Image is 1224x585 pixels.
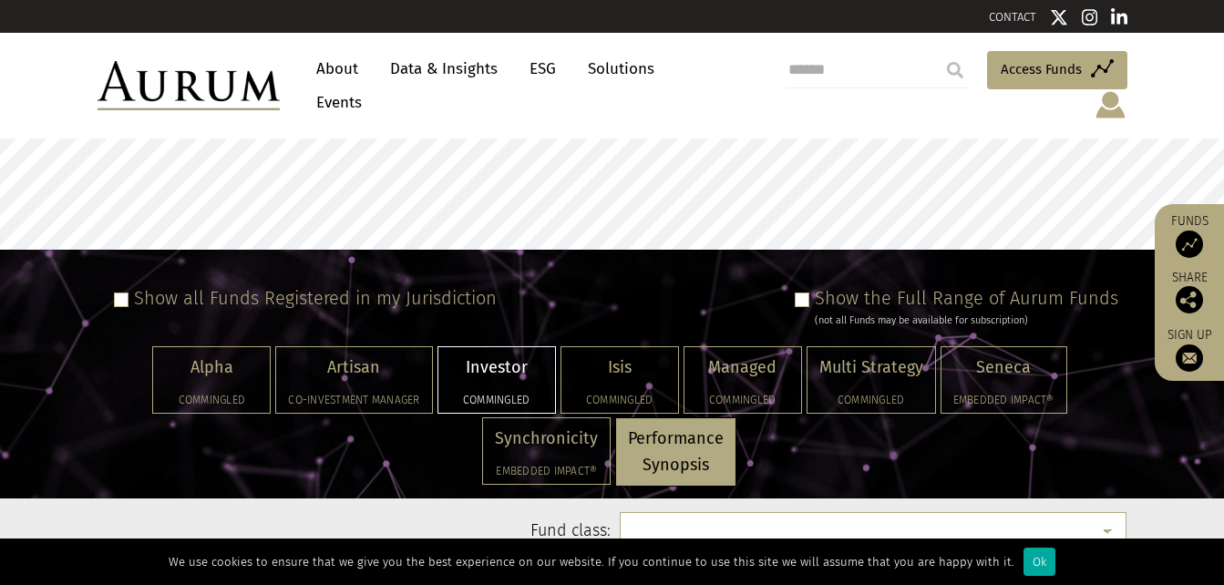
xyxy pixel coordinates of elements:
p: Managed [696,354,789,381]
input: Submit [937,52,973,88]
a: CONTACT [989,10,1036,24]
img: Linkedin icon [1111,8,1127,26]
label: Fund class: [273,519,612,543]
p: Isis [573,354,666,381]
div: Share [1164,272,1215,313]
img: Aurum [98,61,280,110]
h5: Embedded Impact® [953,395,1054,405]
h5: Commingled [450,395,543,405]
h5: Commingled [573,395,666,405]
p: Investor [450,354,543,381]
p: Synchronicity [495,426,598,452]
img: Instagram icon [1082,8,1098,26]
a: ESG [520,52,565,86]
div: (not all Funds may be available for subscription) [815,313,1118,329]
p: Multi Strategy [819,354,923,381]
p: Artisan [288,354,419,381]
h5: Co-investment Manager [288,395,419,405]
a: Funds [1164,213,1215,258]
h5: Commingled [165,395,258,405]
div: Ok [1023,548,1055,576]
a: About [307,52,367,86]
img: Access Funds [1176,231,1203,258]
img: Twitter icon [1050,8,1068,26]
img: account-icon.svg [1094,89,1127,120]
a: Access Funds [987,51,1127,89]
img: Share this post [1176,286,1203,313]
a: Sign up [1164,327,1215,372]
a: Data & Insights [381,52,507,86]
h5: Commingled [696,395,789,405]
span: Access Funds [1001,58,1082,80]
h5: Embedded Impact® [495,466,598,477]
img: Sign up to our newsletter [1176,344,1203,372]
label: Show all Funds Registered in my Jurisdiction [134,287,497,309]
a: Solutions [579,52,663,86]
h5: Commingled [819,395,923,405]
p: Performance Synopsis [628,426,724,478]
a: Events [307,86,362,119]
p: Seneca [953,354,1054,381]
p: Alpha [165,354,258,381]
label: Show the Full Range of Aurum Funds [815,287,1118,309]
